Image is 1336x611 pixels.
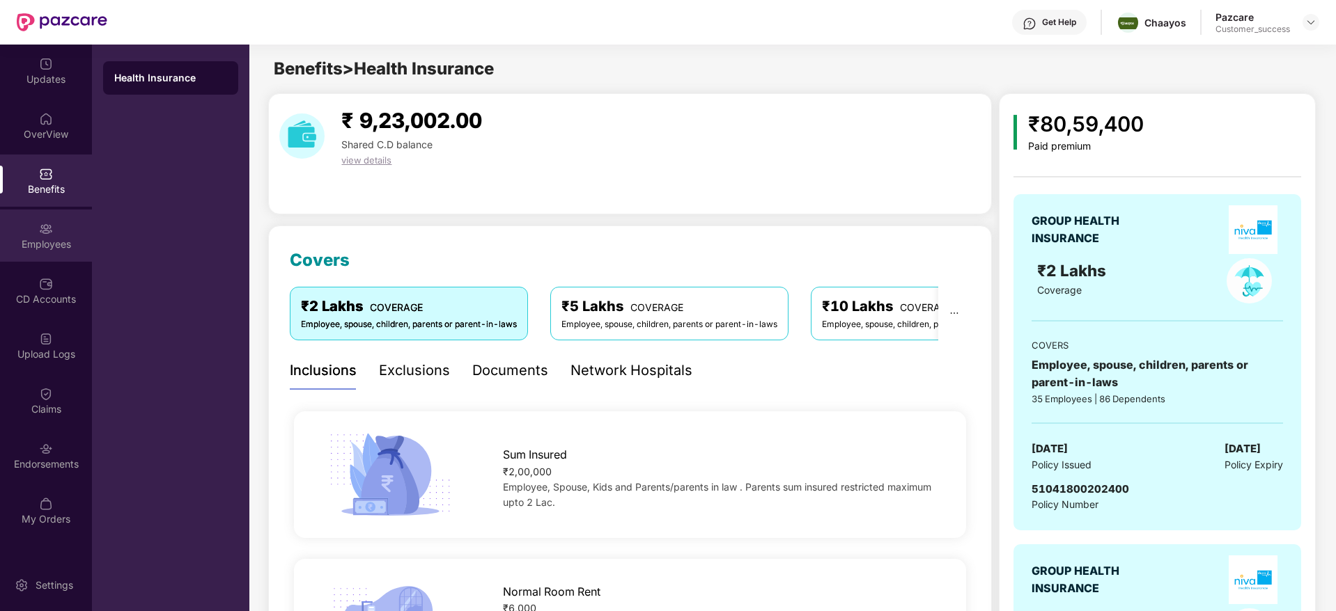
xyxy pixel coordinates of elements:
div: Health Insurance [114,71,227,85]
span: Policy Number [1032,498,1098,510]
img: insurerLogo [1229,205,1277,254]
div: ₹80,59,400 [1028,108,1144,141]
div: GROUP HEALTH INSURANCE [1032,562,1154,597]
img: download [279,113,325,159]
span: Benefits > Health Insurance [274,58,494,79]
span: Covers [290,250,350,270]
span: 51041800202400 [1032,482,1129,495]
div: Chaayos [1144,16,1186,29]
span: Policy Issued [1032,457,1092,473]
span: COVERAGE [900,301,953,313]
span: Policy Expiry [1225,457,1283,473]
div: Paid premium [1028,141,1144,152]
div: Customer_success [1215,24,1290,35]
span: ₹ 9,23,002.00 [341,108,482,133]
div: 35 Employees | 86 Dependents [1032,392,1282,406]
span: Shared C.D balance [341,138,433,150]
span: ellipsis [949,308,959,318]
div: Employee, spouse, children, parents or parent-in-laws [561,318,777,331]
img: svg+xml;base64,PHN2ZyBpZD0iTXlfT3JkZXJzIiBkYXRhLW5hbWU9Ik15IE9yZGVycyIgeG1sbnM9Imh0dHA6Ly93d3cudz... [39,497,53,511]
img: New Pazcare Logo [17,13,107,31]
img: chaayos.jpeg [1118,17,1138,29]
div: ₹2 Lakhs [301,296,517,317]
img: svg+xml;base64,PHN2ZyBpZD0iVXBsb2FkX0xvZ3MiIGRhdGEtbmFtZT0iVXBsb2FkIExvZ3MiIHhtbG5zPSJodHRwOi8vd3... [39,332,53,346]
div: Employee, spouse, children, parents or parent-in-laws [301,318,517,331]
img: svg+xml;base64,PHN2ZyBpZD0iU2V0dGluZy0yMHgyMCIgeG1sbnM9Imh0dHA6Ly93d3cudzMub3JnLzIwMDAvc3ZnIiB3aW... [15,578,29,592]
div: Exclusions [379,360,450,381]
img: svg+xml;base64,PHN2ZyBpZD0iSGVscC0zMngzMiIgeG1sbnM9Imh0dHA6Ly93d3cudzMub3JnLzIwMDAvc3ZnIiB3aWR0aD... [1023,17,1036,31]
span: Coverage [1037,284,1082,296]
img: svg+xml;base64,PHN2ZyBpZD0iQ2xhaW0iIHhtbG5zPSJodHRwOi8vd3d3LnczLm9yZy8yMDAwL3N2ZyIgd2lkdGg9IjIwIi... [39,387,53,401]
span: [DATE] [1225,441,1261,457]
img: icon [324,429,456,521]
img: policyIcon [1227,258,1272,303]
button: ellipsis [938,287,970,340]
div: Employee, spouse, children, parents or parent-in-laws [1032,356,1282,391]
img: svg+xml;base64,PHN2ZyBpZD0iRHJvcGRvd24tMzJ4MzIiIHhtbG5zPSJodHRwOi8vd3d3LnczLm9yZy8yMDAwL3N2ZyIgd2... [1305,17,1316,28]
img: svg+xml;base64,PHN2ZyBpZD0iVXBkYXRlZCIgeG1sbnM9Imh0dHA6Ly93d3cudzMub3JnLzIwMDAvc3ZnIiB3aWR0aD0iMj... [39,57,53,71]
div: ₹10 Lakhs [822,296,1038,317]
span: Employee, Spouse, Kids and Parents/parents in law . Parents sum insured restricted maximum upto 2... [503,481,931,508]
span: Sum Insured [503,446,567,463]
div: Network Hospitals [570,360,692,381]
span: ₹2 Lakhs [1037,261,1110,280]
img: svg+xml;base64,PHN2ZyBpZD0iQ0RfQWNjb3VudHMiIGRhdGEtbmFtZT0iQ0QgQWNjb3VudHMiIHhtbG5zPSJodHRwOi8vd3... [39,277,53,291]
img: icon [1013,115,1017,150]
div: Pazcare [1215,10,1290,24]
div: COVERS [1032,338,1282,352]
img: svg+xml;base64,PHN2ZyBpZD0iRW5kb3JzZW1lbnRzIiB4bWxucz0iaHR0cDovL3d3dy53My5vcmcvMjAwMC9zdmciIHdpZH... [39,442,53,456]
div: Documents [472,360,548,381]
div: ₹5 Lakhs [561,296,777,317]
span: COVERAGE [370,301,423,313]
div: Employee, spouse, children, parents or parent-in-laws [822,318,1038,331]
img: svg+xml;base64,PHN2ZyBpZD0iSG9tZSIgeG1sbnM9Imh0dHA6Ly93d3cudzMub3JnLzIwMDAvc3ZnIiB3aWR0aD0iMjAiIG... [39,112,53,126]
span: Normal Room Rent [503,583,600,601]
div: Inclusions [290,360,357,381]
span: view details [341,154,391,166]
div: Get Help [1042,17,1076,28]
div: Settings [31,578,77,592]
img: insurerLogo [1229,555,1277,604]
div: GROUP HEALTH INSURANCE [1032,212,1154,247]
img: svg+xml;base64,PHN2ZyBpZD0iRW1wbG95ZWVzIiB4bWxucz0iaHR0cDovL3d3dy53My5vcmcvMjAwMC9zdmciIHdpZHRoPS... [39,222,53,236]
div: ₹2,00,000 [503,464,936,479]
span: COVERAGE [630,301,683,313]
span: [DATE] [1032,441,1068,457]
img: svg+xml;base64,PHN2ZyBpZD0iQmVuZWZpdHMiIHhtbG5zPSJodHRwOi8vd3d3LnczLm9yZy8yMDAwL3N2ZyIgd2lkdGg9Ij... [39,167,53,181]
